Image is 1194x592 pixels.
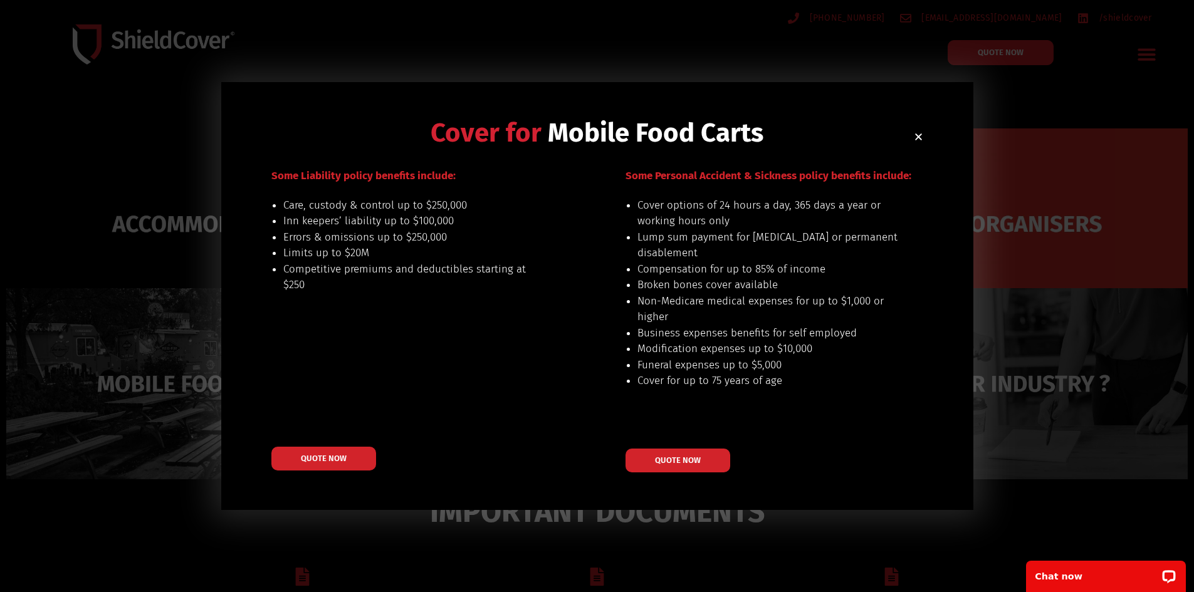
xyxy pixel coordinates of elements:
[637,357,899,373] li: Funeral expenses up to $5,000
[637,373,899,389] li: Cover for up to 75 years of age
[637,325,899,341] li: Business expenses benefits for self employed
[637,229,899,261] li: Lump sum payment for [MEDICAL_DATA] or permanent disablement
[283,245,545,261] li: Limits up to $20M
[271,169,456,182] span: Some Liability policy benefits include:
[626,169,911,182] span: Some Personal Accident & Sickness policy benefits include:
[637,197,899,229] li: Cover options of 24 hours a day, 365 days a year or working hours only
[637,341,899,357] li: Modification expenses up to $10,000
[283,229,545,246] li: Errors & omissions up to $250,000
[548,117,763,148] span: Mobile Food Carts
[637,293,899,325] li: Non-Medicare medical expenses for up to $1,000 or higher
[283,261,545,293] li: Competitive premiums and deductibles starting at $250
[271,447,376,470] a: QUOTE NOW
[431,117,542,148] span: Cover for
[1018,553,1194,592] iframe: LiveChat chat widget
[655,456,701,464] span: QUOTE NOW
[637,277,899,293] li: Broken bones cover available
[626,449,730,472] a: QUOTE NOW
[283,197,545,214] li: Care, custody & control up to $250,000
[914,132,923,142] a: Close
[637,261,899,278] li: Compensation for up to 85% of income
[283,213,545,229] li: Inn keepers’ liability up to $100,000
[301,454,347,462] span: QUOTE NOW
